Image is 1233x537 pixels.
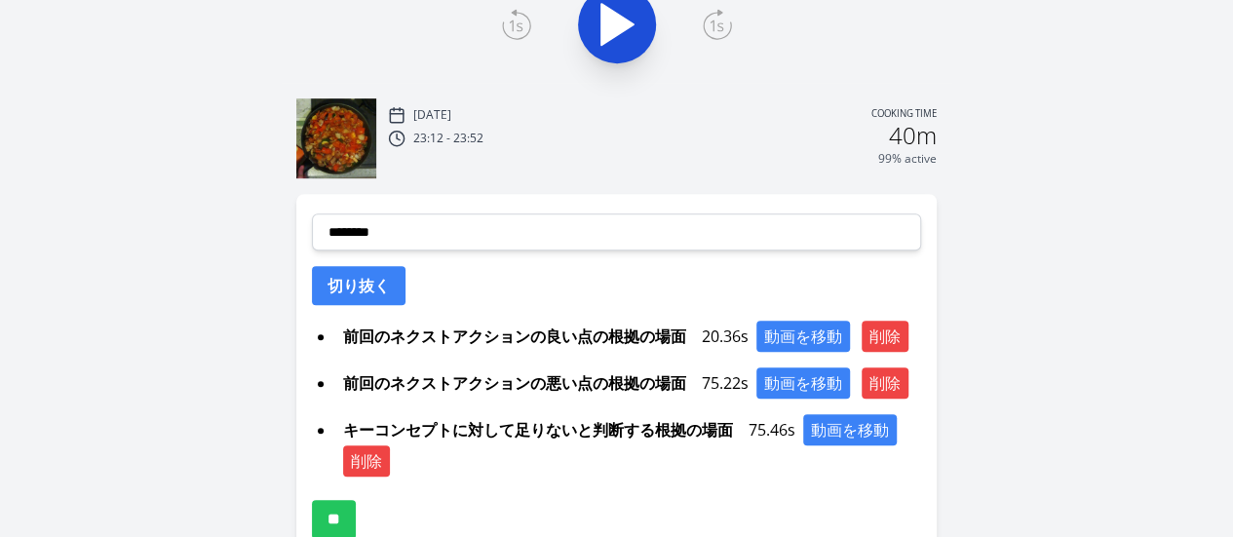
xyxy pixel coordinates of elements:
p: 23:12 - 23:52 [413,131,483,146]
button: 削除 [343,445,390,477]
img: 250817141326_thumb.jpeg [296,98,376,178]
div: 75.46s [335,414,921,477]
button: 削除 [862,321,908,352]
p: 99% active [878,151,937,167]
span: 前回のネクストアクションの良い点の根拠の場面 [335,321,694,352]
button: 動画を移動 [756,321,850,352]
span: キーコンセプトに対して足りないと判断する根拠の場面 [335,414,741,445]
p: [DATE] [413,107,451,123]
button: 動画を移動 [756,367,850,399]
button: 切り抜く [312,266,405,305]
div: 20.36s [335,321,921,352]
span: 前回のネクストアクションの悪い点の根拠の場面 [335,367,694,399]
div: 75.22s [335,367,921,399]
button: 削除 [862,367,908,399]
p: Cooking time [871,106,937,124]
button: 動画を移動 [803,414,897,445]
h2: 40m [889,124,937,147]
